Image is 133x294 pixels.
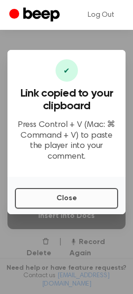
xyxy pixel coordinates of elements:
[56,59,78,82] div: ✔
[15,188,118,209] button: Close
[9,6,62,24] a: Beep
[15,120,118,162] p: Press Control + V (Mac: ⌘ Command + V) to paste the player into your comment.
[15,87,118,112] h3: Link copied to your clipboard
[78,4,124,26] a: Log Out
